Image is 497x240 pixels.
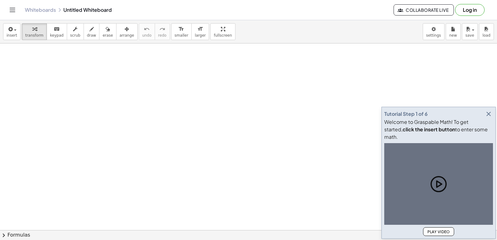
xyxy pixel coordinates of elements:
a: Whiteboards [25,7,56,13]
div: Welcome to Graspable Math! To get started, to enter some math. [384,118,493,141]
button: scrub [67,23,84,40]
button: Collaborate Live [394,4,454,16]
button: Play Video [423,227,454,236]
button: format_sizesmaller [171,23,192,40]
span: transform [25,33,43,38]
span: draw [87,33,96,38]
span: load [482,33,490,38]
button: load [479,23,494,40]
span: smaller [175,33,188,38]
button: transform [22,23,47,40]
button: settings [423,23,445,40]
span: settings [426,33,441,38]
div: Tutorial Step 1 of 6 [384,110,428,118]
span: arrange [120,33,134,38]
span: redo [158,33,166,38]
button: redoredo [155,23,170,40]
button: undoundo [139,23,155,40]
span: larger [195,33,206,38]
span: scrub [70,33,80,38]
i: keyboard [54,25,60,33]
button: fullscreen [210,23,235,40]
button: insert [3,23,21,40]
button: Log in [455,4,485,16]
button: save [462,23,478,40]
b: click the insert button [403,126,455,133]
button: draw [84,23,100,40]
i: format_size [178,25,184,33]
button: erase [99,23,116,40]
button: keyboardkeypad [47,23,67,40]
button: arrange [116,23,138,40]
span: new [449,33,457,38]
button: new [446,23,461,40]
span: keypad [50,33,64,38]
button: Toggle navigation [7,5,17,15]
span: Play Video [427,229,450,234]
button: format_sizelarger [191,23,209,40]
span: save [465,33,474,38]
span: insert [7,33,17,38]
span: Collaborate Live [399,7,449,13]
span: fullscreen [214,33,232,38]
i: undo [144,25,150,33]
span: undo [142,33,152,38]
i: redo [159,25,165,33]
i: format_size [197,25,203,33]
span: erase [103,33,113,38]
